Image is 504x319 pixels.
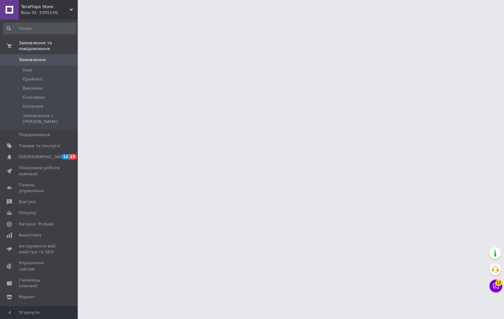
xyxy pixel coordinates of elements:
span: Оплачені [23,104,43,109]
span: Панель управління [19,182,60,194]
div: Ваш ID: 3305146 [21,10,78,16]
span: Виконані [23,85,43,91]
span: 12 [495,280,502,286]
span: Аналітика [19,232,41,238]
span: Відгуки [19,199,36,205]
span: TeraFlops Store [21,4,70,10]
span: Інструменти веб-майстра та SEO [19,243,60,255]
span: Показники роботи компанії [19,165,60,177]
span: 15 [69,154,76,159]
span: Управління сайтом [19,260,60,272]
span: Замовлення [19,57,46,63]
span: Скасовані [23,94,45,100]
span: Прийняті [23,76,43,82]
span: Нові [23,67,32,73]
span: Налаштування [19,305,52,311]
span: Замовлення та повідомлення [19,40,78,52]
button: Чат з покупцем12 [489,280,502,292]
span: Каталог ProSale [19,221,54,227]
span: [DEMOGRAPHIC_DATA] [19,154,67,160]
span: Гаманець компанії [19,277,60,289]
span: Повідомлення [19,132,50,138]
span: Товари та послуги [19,143,60,149]
span: 12 [62,154,69,159]
span: Маркет [19,294,35,300]
span: Замовлення з [PERSON_NAME] [23,113,76,125]
input: Пошук [3,23,76,34]
span: Покупці [19,210,36,216]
